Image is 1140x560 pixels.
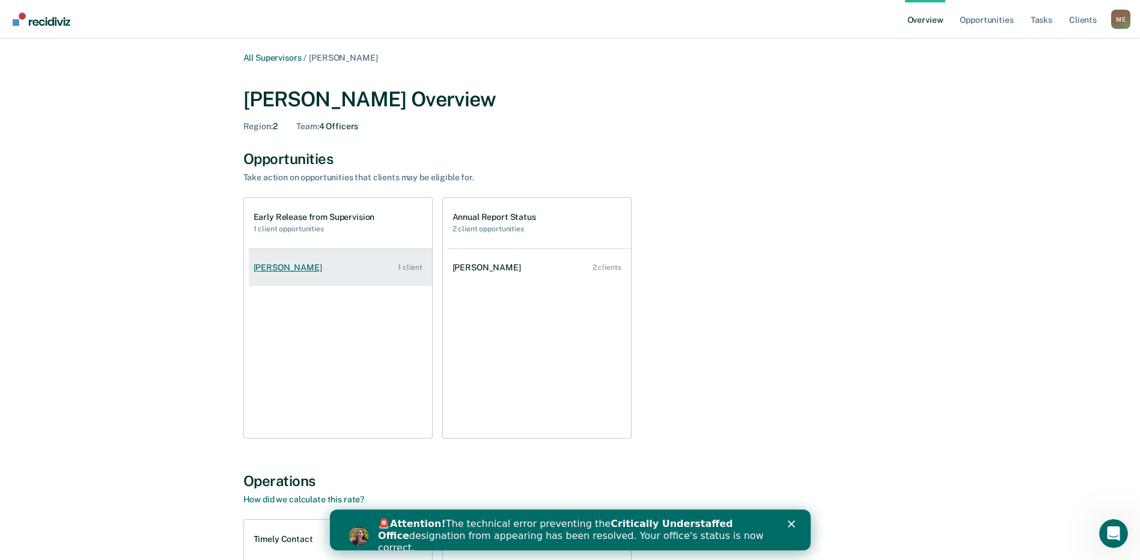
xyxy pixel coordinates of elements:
[593,263,621,272] div: 2 clients
[458,11,470,18] div: Close
[243,495,365,504] a: How did we calculate this rate?
[48,8,403,32] b: Critically Understaffed Office
[243,150,897,168] div: Opportunities
[249,251,432,285] a: [PERSON_NAME] 1 client
[48,8,442,44] div: 🚨 The technical error preventing the designation from appearing has been resolved. Your office's ...
[243,87,897,112] div: [PERSON_NAME] Overview
[13,13,70,26] img: Recidiviz
[453,263,526,273] div: [PERSON_NAME]
[453,225,536,233] h2: 2 client opportunities
[453,212,536,222] h1: Annual Report Status
[243,53,302,62] a: All Supervisors
[330,510,811,550] iframe: Intercom live chat banner
[60,8,116,20] b: Attention!
[254,225,375,233] h2: 1 client opportunities
[243,121,273,131] span: Region :
[1111,10,1130,29] button: Profile dropdown button
[296,121,358,132] div: 4 Officers
[254,534,313,544] h1: Timely Contact
[448,251,631,285] a: [PERSON_NAME] 2 clients
[243,472,897,490] div: Operations
[1111,10,1130,29] div: M E
[254,212,375,222] h1: Early Release from Supervision
[301,53,309,62] span: /
[398,263,422,272] div: 1 client
[254,263,327,273] div: [PERSON_NAME]
[243,121,278,132] div: 2
[296,121,319,131] span: Team :
[1099,519,1128,548] iframe: Intercom live chat
[309,53,377,62] span: [PERSON_NAME]
[243,172,664,183] div: Take action on opportunities that clients may be eligible for.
